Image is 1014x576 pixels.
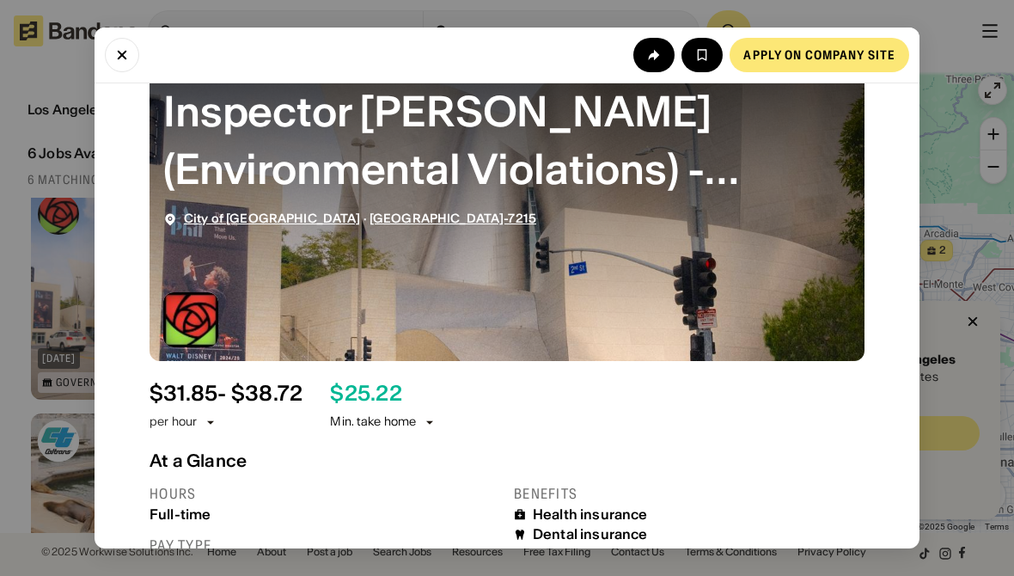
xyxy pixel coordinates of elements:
img: City of Pasadena logo [163,292,218,347]
div: Full-time [150,506,500,523]
div: Pay type [150,536,500,555]
div: Apply on company site [743,49,895,61]
div: per hour [150,414,197,431]
span: City of [GEOGRAPHIC_DATA] [184,211,361,226]
div: At a Glance [150,450,864,471]
div: Hours [150,485,500,503]
div: Benefits [514,485,864,503]
div: Health insurance [533,506,648,523]
div: Min. take home [330,414,437,431]
div: · [184,211,536,226]
div: Vision insurance [533,547,646,563]
div: Dental insurance [533,526,648,542]
div: Inspector Trainee (Environmental Violations) - 5091398-0 [163,83,851,198]
div: $ 25.22 [330,382,401,407]
span: [GEOGRAPHIC_DATA]-7215 [370,211,536,226]
div: $ 31.85 - $38.72 [150,382,302,407]
button: Close [105,38,139,72]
